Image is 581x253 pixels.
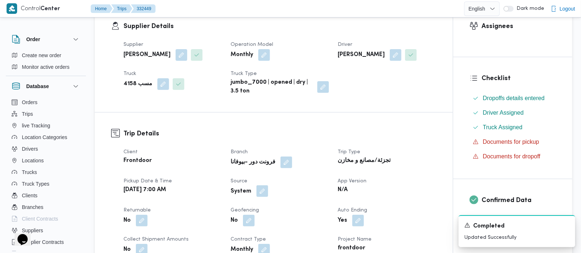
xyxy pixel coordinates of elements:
button: Location Categories [9,131,83,143]
span: Driver Assigned [483,108,524,117]
b: No [231,216,238,225]
iframe: chat widget [7,224,31,246]
span: Logout [560,4,575,13]
b: [PERSON_NAME] [338,51,385,59]
span: Source [231,179,247,183]
span: Truck Type [231,71,257,76]
span: Branches [22,203,43,212]
span: App Version [338,179,366,183]
button: Locations [9,155,83,166]
button: Documents for dropoff [470,151,556,162]
button: Documents for pickup [470,136,556,148]
div: Notification [464,222,569,231]
span: Orders [22,98,38,107]
span: Project Name [338,237,372,242]
b: N/A [338,186,348,194]
span: Dark mode [514,6,544,12]
h3: Assignees [482,21,556,31]
button: Orders [9,96,83,108]
span: Suppliers [22,226,43,235]
span: Client [123,150,138,154]
b: [PERSON_NAME] [123,51,170,59]
span: Documents for dropoff [483,153,541,159]
span: Contract Type [231,237,266,242]
span: Trucks [22,168,37,177]
span: Driver [338,42,352,47]
button: live Tracking [9,120,83,131]
span: Supplier [123,42,143,47]
img: X8yXhbKr1z7QwAAAABJRU5ErkJggg== [7,3,17,14]
span: Clients [22,191,38,200]
span: Location Categories [22,133,67,142]
span: Truck Assigned [483,124,523,130]
button: Trucks [9,166,83,178]
b: System [231,187,251,196]
span: Collect Shipment Amounts [123,237,189,242]
span: Driver Assigned [483,110,524,116]
button: Logout [548,1,578,16]
button: Drivers [9,143,83,155]
button: Create new order [9,50,83,61]
b: Center [40,6,60,12]
h3: Trip Details [123,129,436,139]
button: Suppliers [9,225,83,236]
h3: Confirmed Data [482,195,556,205]
h3: Order [26,35,40,44]
span: Documents for dropoff [483,152,541,161]
h3: Supplier Details [123,21,436,31]
b: frontdoor [338,244,365,253]
span: Pickup date & time [123,179,172,183]
b: [DATE] 7:00 AM [123,186,166,194]
span: Completed [473,222,505,231]
button: Client Contracts [9,213,83,225]
span: Trip Type [338,150,360,154]
button: Branches [9,201,83,213]
span: Truck Assigned [483,123,523,132]
span: Documents for pickup [483,139,539,145]
button: Driver Assigned [470,107,556,119]
button: Trips [111,4,132,13]
span: Operation Model [231,42,273,47]
span: Branch [231,150,248,154]
span: Drivers [22,145,38,153]
button: Order [12,35,80,44]
span: Client Contracts [22,214,58,223]
button: Supplier Contracts [9,236,83,248]
span: Returnable [123,208,151,213]
b: jumbo_7000 | opened | dry | 3.5 ton [231,78,312,96]
span: Geofencing [231,208,259,213]
span: Truck Types [22,179,49,188]
button: Truck Assigned [470,122,556,133]
span: Documents for pickup [483,138,539,146]
span: live Tracking [22,121,50,130]
b: Frontdoor [123,157,152,165]
span: Dropoffs details entered [483,95,545,101]
span: Auto Ending [338,208,367,213]
b: Monthly [231,51,253,59]
b: مسب 4158 [123,80,152,88]
button: Monitor active orders [9,61,83,73]
span: Dropoffs details entered [483,94,545,103]
span: Truck [123,71,136,76]
button: Home [91,4,113,13]
b: No [123,216,131,225]
b: فرونت دور -بيوفانا [231,158,275,167]
span: Locations [22,156,44,165]
span: Monitor active orders [22,63,70,71]
button: Database [12,82,80,91]
b: تجزئة/مصانع و مخازن [338,157,390,165]
span: Supplier Contracts [22,238,64,246]
div: Order [6,50,86,76]
button: Truck Types [9,178,83,190]
b: Yes [338,216,347,225]
button: Trips [9,108,83,120]
span: Trips [22,110,33,118]
button: Dropoffs details entered [470,92,556,104]
p: Updated Successfully [464,234,569,241]
button: Clients [9,190,83,201]
button: 332449 [131,4,156,13]
span: Create new order [22,51,61,60]
h3: Checklist [482,74,556,83]
h3: Database [26,82,49,91]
